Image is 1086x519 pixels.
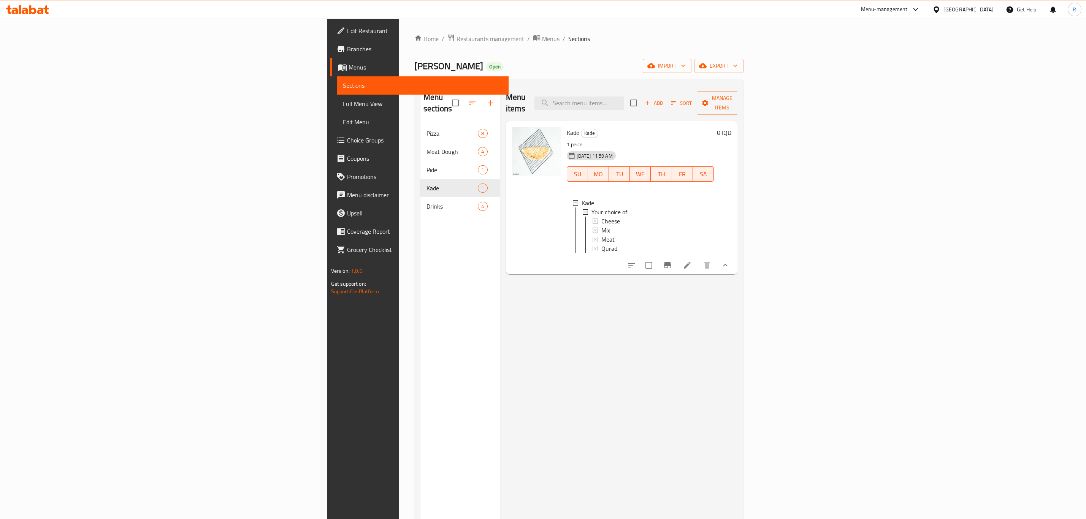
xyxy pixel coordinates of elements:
[447,95,463,111] span: Select all sections
[698,256,716,274] button: delete
[697,91,748,115] button: Manage items
[426,165,478,174] div: Pide
[347,227,503,236] span: Coverage Report
[612,169,627,180] span: TU
[696,169,711,180] span: SA
[581,129,598,138] span: Kade
[675,169,690,180] span: FR
[349,63,503,72] span: Menus
[642,97,666,109] span: Add item
[671,99,692,108] span: Sort
[658,256,677,274] button: Branch-specific-item
[420,197,500,215] div: Drinks4
[347,136,503,145] span: Choice Groups
[609,166,630,182] button: TU
[623,256,641,274] button: sort-choices
[337,113,509,131] a: Edit Menu
[683,261,692,270] a: Edit menu item
[861,5,908,14] div: Menu-management
[669,97,694,109] button: Sort
[343,117,503,127] span: Edit Menu
[331,279,366,289] span: Get support on:
[567,127,579,138] span: Kade
[330,58,509,76] a: Menus
[1073,5,1076,14] span: R
[426,202,478,211] span: Drinks
[694,59,744,73] button: export
[330,204,509,222] a: Upsell
[478,130,487,137] span: 8
[420,142,500,161] div: Meat Dough4
[641,257,657,273] span: Select to update
[420,121,500,218] nav: Menu sections
[347,209,503,218] span: Upsell
[534,97,624,110] input: search
[533,34,560,44] a: Menus
[330,149,509,168] a: Coupons
[721,261,730,270] svg: Show Choices
[943,5,994,14] div: [GEOGRAPHIC_DATA]
[716,256,734,274] button: show more
[337,76,509,95] a: Sections
[331,266,350,276] span: Version:
[347,26,503,35] span: Edit Restaurant
[478,184,487,193] div: items
[582,198,594,207] span: Kade
[347,44,503,54] span: Branches
[542,34,560,43] span: Menus
[347,190,503,199] span: Menu disclaimer
[343,81,503,90] span: Sections
[574,152,616,160] span: [DATE] 11:59 AM
[601,244,617,253] span: Qurad
[420,124,500,142] div: Pizza8
[347,172,503,181] span: Promotions
[642,97,666,109] button: Add
[693,166,714,182] button: SA
[347,245,503,254] span: Grocery Checklist
[672,166,693,182] button: FR
[512,127,561,176] img: Kade
[478,129,487,138] div: items
[601,226,610,235] span: Mix
[703,93,742,112] span: Manage items
[330,241,509,259] a: Grocery Checklist
[330,131,509,149] a: Choice Groups
[591,207,628,217] span: Your choice of:
[482,94,500,112] button: Add section
[330,40,509,58] a: Branches
[478,166,487,174] span: 1
[568,34,590,43] span: Sections
[527,34,530,43] li: /
[426,129,478,138] span: Pizza
[563,34,565,43] li: /
[414,34,744,44] nav: breadcrumb
[601,235,615,244] span: Meat
[478,148,487,155] span: 4
[654,169,669,180] span: TH
[478,203,487,210] span: 4
[337,95,509,113] a: Full Menu View
[567,166,588,182] button: SU
[478,202,487,211] div: items
[478,185,487,192] span: 1
[649,61,685,71] span: import
[426,184,478,193] span: Kade
[426,147,478,156] span: Meat Dough
[630,166,651,182] button: WE
[506,92,526,114] h2: Menu items
[666,97,697,109] span: Sort items
[420,161,500,179] div: Pide1
[330,22,509,40] a: Edit Restaurant
[330,168,509,186] a: Promotions
[478,147,487,156] div: items
[330,186,509,204] a: Menu disclaimer
[717,127,731,138] h6: 0 IQD
[651,166,672,182] button: TH
[331,286,379,296] a: Support.OpsPlatform
[626,95,642,111] span: Select section
[567,140,714,149] p: 1 peice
